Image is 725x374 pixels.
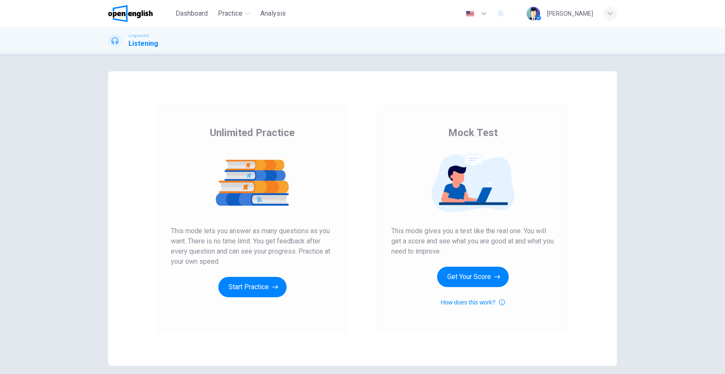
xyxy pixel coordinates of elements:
[391,226,554,257] span: This mode gives you a test like the real one. You will get a score and see what you are good at a...
[441,297,505,307] button: How does this work?
[128,39,158,49] h1: Listening
[108,5,153,22] img: OpenEnglish logo
[210,126,295,140] span: Unlimited Practice
[128,33,149,39] span: Linguaskill
[108,5,172,22] a: OpenEnglish logo
[172,6,211,21] button: Dashboard
[260,8,286,19] span: Analysis
[218,8,243,19] span: Practice
[176,8,208,19] span: Dashboard
[547,8,593,19] div: [PERSON_NAME]
[215,6,254,21] button: Practice
[257,6,289,21] button: Analysis
[448,126,498,140] span: Mock Test
[218,277,287,297] button: Start Practice
[465,11,475,17] img: en
[437,267,509,287] button: Get Your Score
[527,7,540,20] img: Profile picture
[171,226,334,267] span: This mode lets you answer as many questions as you want. There is no time limit. You get feedback...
